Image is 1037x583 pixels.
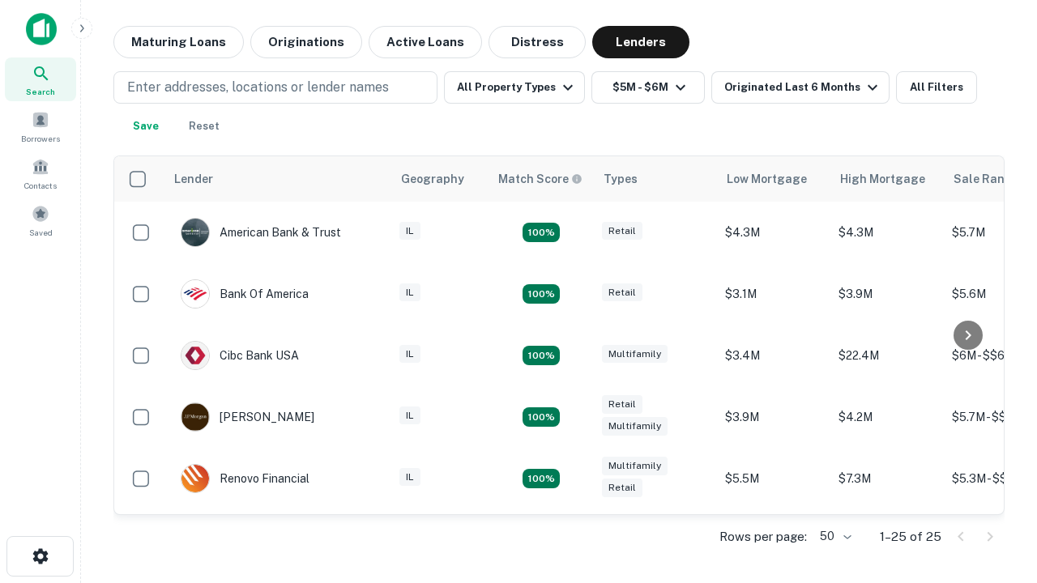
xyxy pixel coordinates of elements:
p: 1–25 of 25 [880,527,941,547]
div: Multifamily [602,457,668,475]
div: Cibc Bank USA [181,341,299,370]
span: Search [26,85,55,98]
button: Reset [178,110,230,143]
th: High Mortgage [830,156,944,202]
p: Rows per page: [719,527,807,547]
button: Maturing Loans [113,26,244,58]
div: Lender [174,169,213,189]
td: $3.4M [717,325,830,386]
p: Enter addresses, locations or lender names [127,78,389,97]
div: IL [399,222,420,240]
div: Retail [602,395,642,414]
button: Save your search to get updates of matches that match your search criteria. [120,110,172,143]
div: 50 [813,525,854,548]
img: picture [181,280,209,308]
th: Geography [391,156,489,202]
div: Low Mortgage [727,169,807,189]
div: High Mortgage [840,169,925,189]
td: $2.2M [717,509,830,571]
button: $5M - $6M [591,71,705,104]
td: $4.3M [830,202,944,263]
div: Multifamily [602,345,668,364]
button: All Property Types [444,71,585,104]
div: Renovo Financial [181,464,309,493]
h6: Match Score [498,170,579,188]
td: $4.3M [717,202,830,263]
img: picture [181,342,209,369]
a: Search [5,57,76,101]
div: IL [399,283,420,302]
span: Borrowers [21,132,60,145]
div: American Bank & Trust [181,218,341,247]
img: capitalize-icon.png [26,13,57,45]
div: Multifamily [602,417,668,436]
span: Saved [29,226,53,239]
button: Active Loans [369,26,482,58]
th: Capitalize uses an advanced AI algorithm to match your search with the best lender. The match sco... [489,156,594,202]
button: All Filters [896,71,977,104]
div: Bank Of America [181,279,309,309]
div: Originated Last 6 Months [724,78,882,97]
div: Geography [401,169,464,189]
td: $3.9M [830,263,944,325]
iframe: Chat Widget [956,453,1037,531]
div: Matching Properties: 7, hasApolloMatch: undefined [523,223,560,242]
a: Borrowers [5,104,76,148]
div: Retail [602,283,642,302]
span: Contacts [24,179,57,192]
div: [PERSON_NAME] [181,402,314,432]
div: Matching Properties: 4, hasApolloMatch: undefined [523,407,560,427]
button: Originations [250,26,362,58]
a: Saved [5,198,76,242]
button: Distress [489,26,586,58]
div: IL [399,468,420,487]
td: $4.2M [830,386,944,448]
div: Retail [602,222,642,240]
td: $3.1M [717,263,830,325]
th: Lender [164,156,391,202]
button: Enter addresses, locations or lender names [113,71,437,104]
div: IL [399,345,420,364]
img: picture [181,219,209,246]
button: Lenders [592,26,689,58]
div: Matching Properties: 4, hasApolloMatch: undefined [523,469,560,488]
div: Matching Properties: 4, hasApolloMatch: undefined [523,346,560,365]
div: IL [399,406,420,425]
th: Low Mortgage [717,156,830,202]
div: Retail [602,479,642,497]
td: $3.9M [717,386,830,448]
img: picture [181,465,209,492]
td: $3.1M [830,509,944,571]
td: $5.5M [717,448,830,509]
div: Capitalize uses an advanced AI algorithm to match your search with the best lender. The match sco... [498,170,583,188]
div: Types [604,169,638,189]
td: $22.4M [830,325,944,386]
a: Contacts [5,151,76,195]
button: Originated Last 6 Months [711,71,890,104]
td: $7.3M [830,448,944,509]
img: picture [181,403,209,431]
div: Matching Properties: 4, hasApolloMatch: undefined [523,284,560,304]
th: Types [594,156,717,202]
